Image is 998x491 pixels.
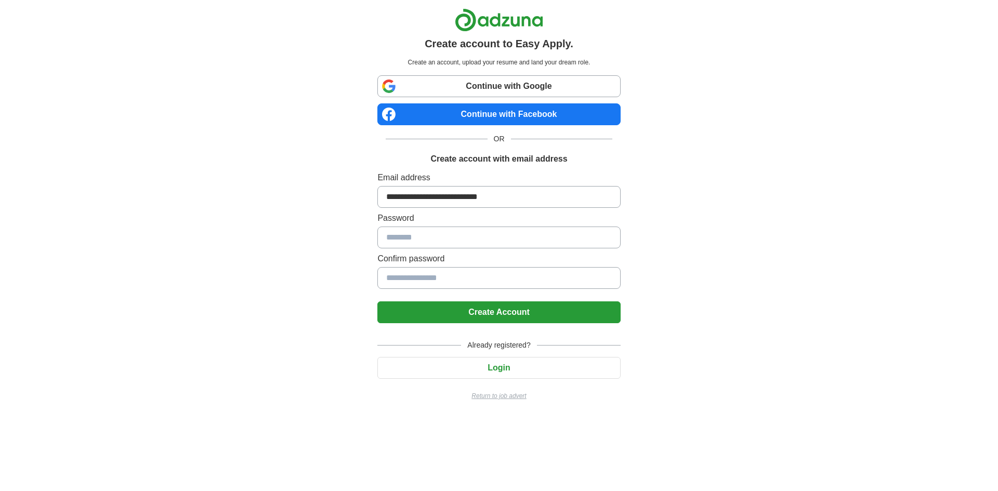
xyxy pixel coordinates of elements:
a: Return to job advert [377,391,620,401]
label: Password [377,212,620,224]
h1: Create account with email address [430,153,567,165]
h1: Create account to Easy Apply. [425,36,573,51]
label: Email address [377,171,620,184]
span: Already registered? [461,340,536,351]
p: Create an account, upload your resume and land your dream role. [379,58,618,67]
button: Login [377,357,620,379]
a: Login [377,363,620,372]
a: Continue with Google [377,75,620,97]
button: Create Account [377,301,620,323]
span: OR [488,134,511,144]
img: Adzuna logo [455,8,543,32]
label: Confirm password [377,253,620,265]
a: Continue with Facebook [377,103,620,125]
